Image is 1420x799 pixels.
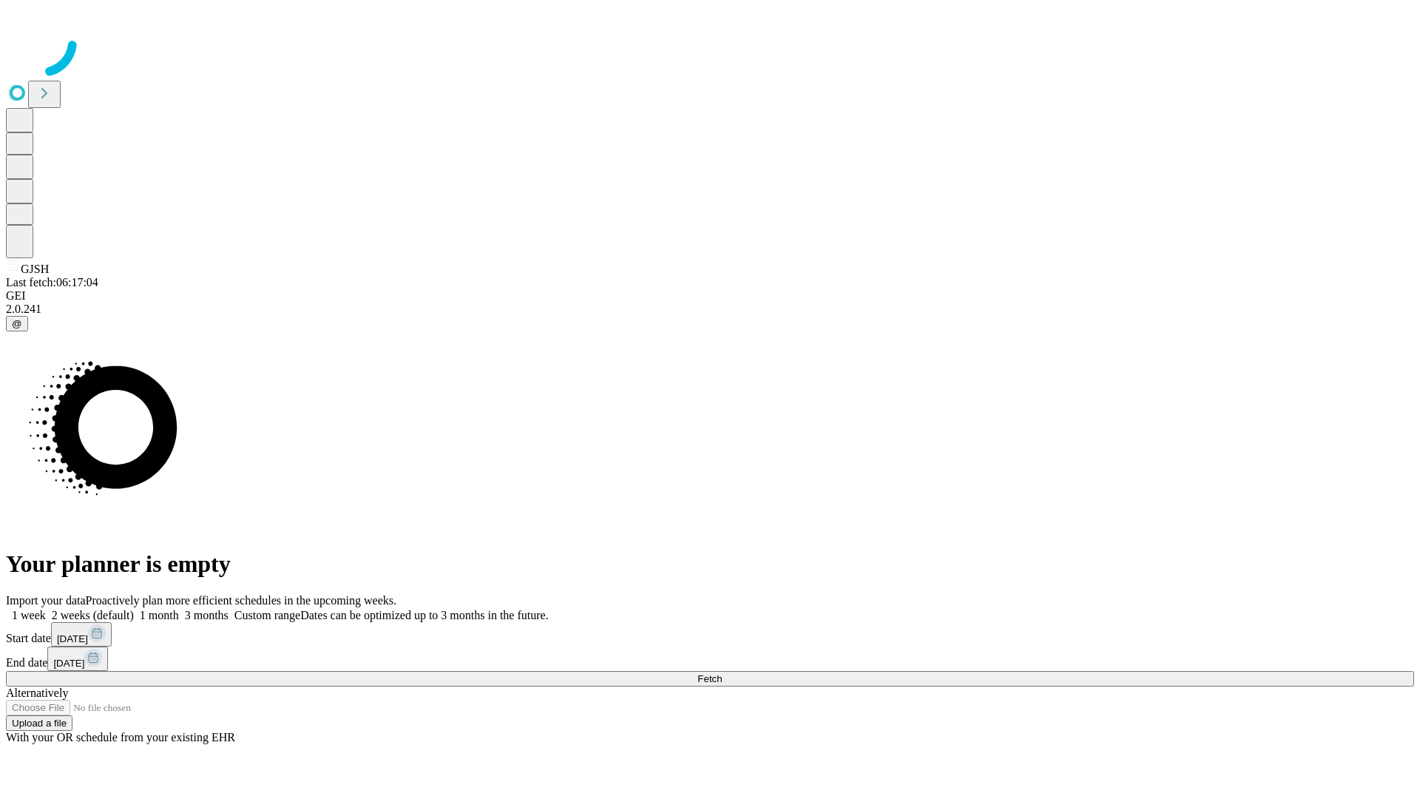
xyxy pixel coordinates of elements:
[6,622,1414,647] div: Start date
[51,622,112,647] button: [DATE]
[6,289,1414,303] div: GEI
[6,550,1414,578] h1: Your planner is empty
[234,609,300,621] span: Custom range
[12,609,46,621] span: 1 week
[6,316,28,331] button: @
[57,633,88,644] span: [DATE]
[6,276,98,289] span: Last fetch: 06:17:04
[140,609,179,621] span: 1 month
[6,715,72,731] button: Upload a file
[21,263,49,275] span: GJSH
[6,671,1414,687] button: Fetch
[185,609,229,621] span: 3 months
[6,594,86,607] span: Import your data
[6,303,1414,316] div: 2.0.241
[697,673,722,684] span: Fetch
[53,658,84,669] span: [DATE]
[86,594,396,607] span: Proactively plan more efficient schedules in the upcoming weeks.
[6,731,235,744] span: With your OR schedule from your existing EHR
[6,647,1414,671] div: End date
[300,609,548,621] span: Dates can be optimized up to 3 months in the future.
[6,687,68,699] span: Alternatively
[12,318,22,329] span: @
[47,647,108,671] button: [DATE]
[52,609,134,621] span: 2 weeks (default)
